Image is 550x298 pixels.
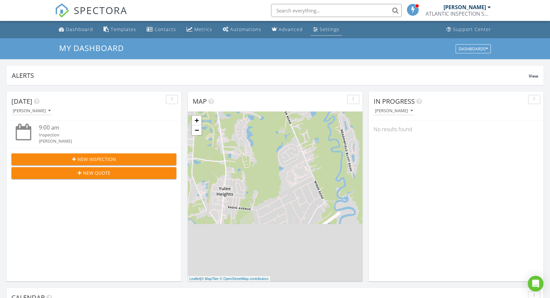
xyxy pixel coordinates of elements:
[77,156,116,163] span: New Inspection
[188,276,270,282] div: |
[55,9,127,23] a: SPECTORA
[39,138,163,144] div: [PERSON_NAME]
[279,26,303,32] div: Advanced
[101,24,139,36] a: Templates
[144,24,179,36] a: Contacts
[192,125,202,135] a: Zoom out
[320,26,339,32] div: Settings
[39,124,163,132] div: 9:00 am
[11,167,176,179] button: New Quote
[374,97,415,106] span: In Progress
[39,132,163,138] div: Inspection
[453,26,491,32] div: Support Center
[456,44,491,53] button: Dashboards
[220,277,268,281] a: © OpenStreetMap contributors
[66,26,93,32] div: Dashboard
[154,26,176,32] div: Contacts
[529,73,538,79] span: View
[444,24,494,36] a: Support Center
[11,97,32,106] span: [DATE]
[83,169,110,176] span: New Quote
[220,24,264,36] a: Automations (Basic)
[374,107,414,115] button: [PERSON_NAME]
[444,4,486,10] div: [PERSON_NAME]
[271,4,402,17] input: Search everything...
[12,71,529,80] div: Alerts
[11,107,52,115] button: [PERSON_NAME]
[528,276,543,291] div: Open Intercom Messenger
[189,277,200,281] a: Leaflet
[230,26,261,32] div: Automations
[193,97,207,106] span: Map
[59,43,124,53] span: My Dashboard
[459,46,488,51] div: Dashboards
[192,115,202,125] a: Zoom in
[74,3,127,17] span: SPECTORA
[201,277,219,281] a: © MapTiler
[269,24,305,36] a: Advanced
[426,10,491,17] div: ATLANTIC INSPECTION SERVICES, LLC
[184,24,215,36] a: Metrics
[375,109,413,113] div: [PERSON_NAME]
[11,153,176,165] button: New Inspection
[13,109,51,113] div: [PERSON_NAME]
[56,24,96,36] a: Dashboard
[311,24,342,36] a: Settings
[111,26,136,32] div: Templates
[194,26,212,32] div: Metrics
[55,3,69,18] img: The Best Home Inspection Software - Spectora
[369,120,543,138] div: No results found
